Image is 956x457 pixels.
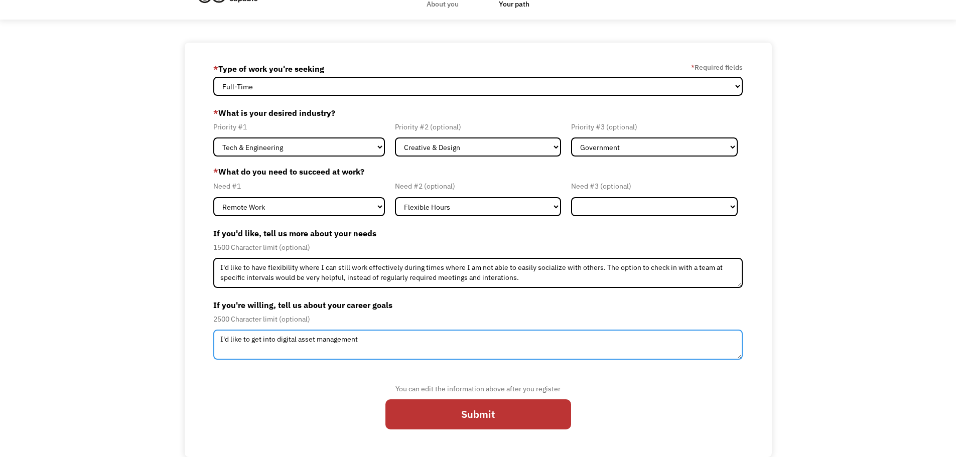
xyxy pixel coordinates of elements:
[691,61,743,73] label: Required fields
[395,121,562,133] div: Priority #2 (optional)
[213,61,743,439] form: Member-Update-Form-Step2
[213,297,743,313] label: If you're willing, tell us about your career goals
[213,225,743,241] label: If you'd like, tell us more about your needs
[395,180,562,192] div: Need #2 (optional)
[213,180,385,192] div: Need #1
[213,313,743,325] div: 2500 Character limit (optional)
[385,399,571,429] input: Submit
[213,61,324,77] label: Type of work you're seeking
[571,180,738,192] div: Need #3 (optional)
[385,383,571,395] div: You can edit the information above after you register
[213,105,743,121] label: What is your desired industry?
[213,241,743,253] div: 1500 Character limit (optional)
[213,121,385,133] div: Priority #1
[571,121,738,133] div: Priority #3 (optional)
[213,166,743,178] label: What do you need to succeed at work?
